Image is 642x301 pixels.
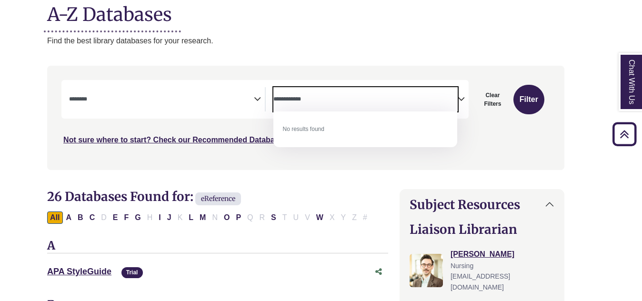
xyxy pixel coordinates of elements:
button: Share this database [369,263,388,281]
button: All [47,211,62,224]
button: Filter Results W [313,211,326,224]
a: Not sure where to start? Check our Recommended Databases. [63,136,290,144]
button: Filter Results O [221,211,232,224]
button: Filter Results S [268,211,279,224]
textarea: Search [69,96,253,104]
button: Filter Results M [197,211,209,224]
button: Filter Results G [132,211,143,224]
span: [EMAIL_ADDRESS][DOMAIN_NAME] [451,272,510,291]
h3: A [47,239,388,253]
button: Filter Results F [121,211,131,224]
button: Filter Results C [87,211,98,224]
a: [PERSON_NAME] [451,250,514,258]
a: APA StyleGuide [47,267,111,276]
button: Submit for Search Results [513,85,544,114]
button: Filter Results I [156,211,163,224]
button: Filter Results J [164,211,174,224]
span: Trial [121,267,143,278]
h2: Liaison Librarian [410,222,554,237]
a: Back to Top [609,128,640,140]
div: Alpha-list to filter by first letter of database name [47,213,371,221]
button: Clear Filters [474,85,511,114]
p: Find the best library databases for your research. [47,35,564,47]
img: Greg Rosauer [410,254,443,287]
button: Filter Results E [110,211,121,224]
textarea: Search [273,96,458,104]
button: Subject Resources [400,190,564,220]
li: No results found [273,119,458,140]
button: Filter Results B [75,211,86,224]
span: Nursing [451,262,473,270]
button: Filter Results P [233,211,244,224]
span: 26 Databases Found for: [47,189,193,204]
button: Filter Results L [186,211,196,224]
button: Filter Results A [63,211,75,224]
nav: Search filters [47,66,564,170]
span: eReference [195,192,241,205]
